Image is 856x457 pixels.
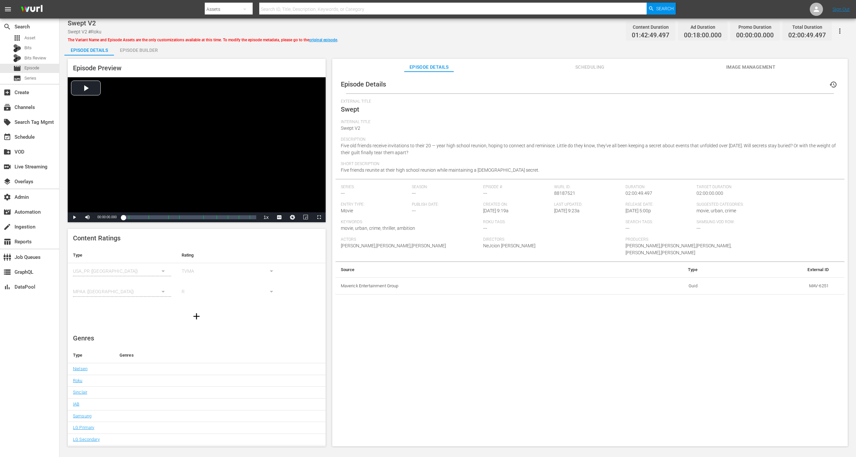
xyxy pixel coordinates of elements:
[73,378,83,383] a: Roku
[625,202,694,207] span: Release Date:
[73,390,87,395] a: Sinclair
[114,347,297,363] th: Genres
[3,163,11,171] span: Live Streaming
[833,7,850,12] a: Sign Out
[656,3,674,15] span: Search
[483,202,551,207] span: Created On:
[3,208,11,216] span: Automation
[696,226,700,231] span: ---
[412,208,416,213] span: ---
[341,143,836,155] span: Five old friends receive invitations to their 20 — year high school reunion, hoping to connect an...
[736,22,774,32] div: Promo Duration
[68,347,114,363] th: Type
[703,262,834,278] th: External ID
[3,268,11,276] span: GraphQL
[3,23,11,31] span: Search
[684,22,722,32] div: Ad Duration
[341,243,446,248] span: [PERSON_NAME],[PERSON_NAME],[PERSON_NAME]
[97,215,117,219] span: 00:00:00.000
[625,208,651,213] span: [DATE] 5:00p
[68,212,81,222] button: Play
[73,282,171,301] div: MPAA ([GEOGRAPHIC_DATA])
[81,212,94,222] button: Mute
[554,191,575,196] span: 88187521
[336,262,620,278] th: Source
[412,185,480,190] span: Season:
[565,63,615,71] span: Scheduling
[3,223,11,231] span: Ingestion
[24,35,35,41] span: Asset
[73,366,88,371] a: Nielsen
[726,63,775,71] span: Image Management
[341,202,409,207] span: Entry Type:
[625,243,731,255] span: [PERSON_NAME],[PERSON_NAME],[PERSON_NAME],[PERSON_NAME],[PERSON_NAME]
[404,63,454,71] span: Episode Details
[3,193,11,201] span: Admin
[24,45,32,51] span: Bits
[336,262,844,295] table: simple table
[341,161,836,167] span: Short Description
[64,42,114,55] button: Episode Details
[24,75,36,82] span: Series
[341,120,836,125] span: Internal Title
[260,212,273,222] button: Playback Rate
[24,55,46,61] span: Bits Review
[3,148,11,156] span: VOD
[16,2,48,17] img: ans4CAIJ8jUAAAAAAAAAAAAAAAAAAAAAAAAgQb4GAAAAAAAAAAAAAAAAAAAAAAAAJMjXAAAAAAAAAAAAAAAAAAAAAAAAgAT5G...
[68,38,338,42] span: The Variant Name and Episode Assets are the only customizations available at this time. To modify...
[696,185,836,190] span: Target Duration:
[3,238,11,246] span: Reports
[483,220,622,225] span: Roku Tags:
[13,74,21,82] span: Series
[73,262,171,280] div: USA_PR ([GEOGRAPHIC_DATA])
[554,185,622,190] span: Wurl ID:
[73,437,100,442] a: LG Secondary
[341,80,386,88] span: Episode Details
[3,283,11,291] span: DataPool
[341,220,480,225] span: Keywords:
[13,44,21,52] div: Bits
[3,253,11,261] span: Job Queues
[483,237,622,242] span: Directors
[273,212,286,222] button: Captions
[788,32,826,39] span: 02:00:49.497
[341,137,836,142] span: Description
[632,22,669,32] div: Content Duration
[625,220,694,225] span: Search Tags:
[341,99,836,104] span: External Title
[73,413,91,418] a: Samsung
[625,237,765,242] span: Producers
[68,77,326,222] div: Video Player
[703,277,834,295] td: MAV-6251
[13,64,21,72] span: Episode
[632,32,669,39] span: 01:42:49.497
[182,262,280,280] div: TVMA
[341,185,409,190] span: Series:
[73,234,121,242] span: Content Ratings
[412,202,480,207] span: Publish Date:
[341,208,353,213] span: Movie
[68,247,176,263] th: Type
[68,29,101,34] span: Swept V2 #Roku
[483,243,535,248] span: NeJcion [PERSON_NAME]
[73,402,79,406] a: IAB
[73,64,122,72] span: Episode Preview
[336,277,620,295] th: Maverick Entertainment Group
[3,103,11,111] span: Channels
[620,262,703,278] th: Type
[620,277,703,295] td: Guid
[123,215,256,219] div: Progress Bar
[341,105,359,113] span: Swept
[829,81,837,88] span: history
[684,32,722,39] span: 00:18:00.000
[24,65,39,71] span: Episode
[68,247,326,304] table: simple table
[825,77,841,92] button: history
[696,220,765,225] span: Samsung VOD Row:
[3,133,11,141] span: Schedule
[625,185,694,190] span: Duration:
[114,42,163,55] button: Episode Builder
[341,125,360,131] span: Swept V2
[483,208,509,213] span: [DATE] 9:19a
[696,202,836,207] span: Suggested Categories:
